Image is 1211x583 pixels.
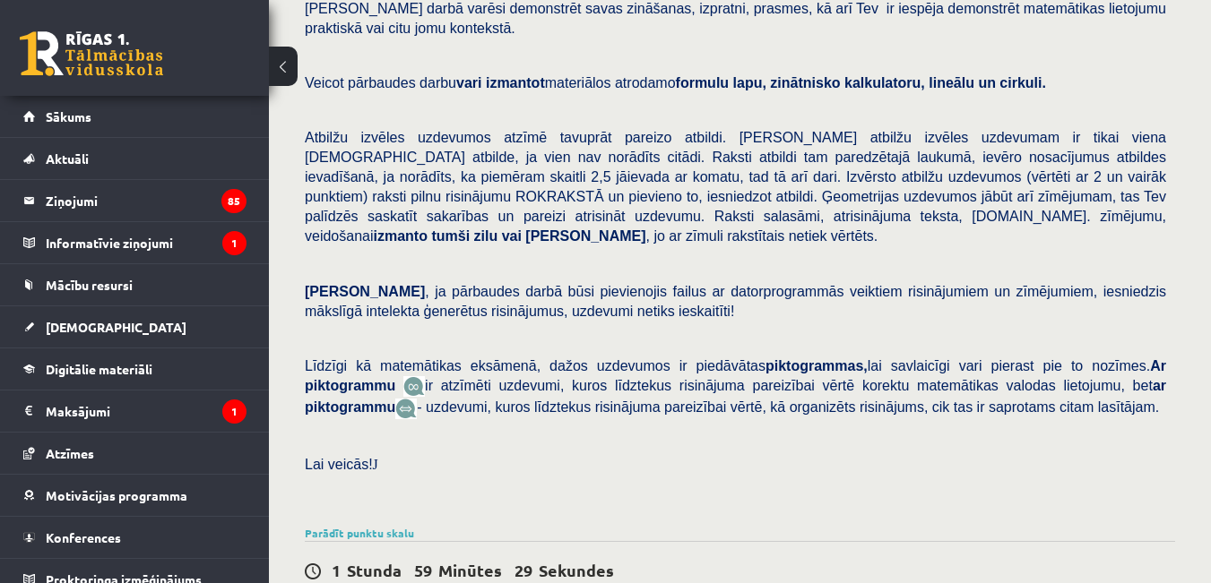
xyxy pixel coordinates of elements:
[46,222,247,263] legend: Informatīvie ziņojumi
[456,75,545,90] b: vari izmantot
[46,487,187,503] span: Motivācijas programma
[305,75,1046,90] span: Veicot pārbaudes darbu materiālos atrodamo
[46,108,91,124] span: Sākums
[515,560,532,580] span: 29
[414,560,432,580] span: 59
[46,529,121,545] span: Konferences
[403,376,425,397] img: JfuEzvunn4EvwAAAAASUVORK5CYII=
[23,433,247,474] a: Atzīmes
[431,228,645,244] b: tumši zilu vai [PERSON_NAME]
[395,399,417,419] img: wKvN42sLe3LLwAAAABJRU5ErkJggg==
[332,560,341,580] span: 1
[305,130,1166,244] span: Atbilžu izvēles uzdevumos atzīmē tavuprāt pareizo atbildi. [PERSON_NAME] atbilžu izvēles uzdevuma...
[23,475,247,516] a: Motivācijas programma
[23,180,247,221] a: Ziņojumi85
[305,1,1166,36] span: [PERSON_NAME] darbā varēsi demonstrēt savas zināšanas, izpratni, prasmes, kā arī Tev ir iespēja d...
[46,390,247,432] legend: Maksājumi
[23,306,247,347] a: [DEMOGRAPHIC_DATA]
[46,361,152,377] span: Digitālie materiāli
[221,189,247,213] i: 85
[23,96,247,137] a: Sākums
[438,560,502,580] span: Minūtes
[222,231,247,255] i: 1
[676,75,1046,90] b: formulu lapu, zinātnisko kalkulatoru, lineālu un cirkuli.
[305,358,1166,393] span: Līdzīgi kā matemātikas eksāmenā, dažos uzdevumos ir piedāvātas lai savlaicīgi vari pierast pie to...
[20,31,163,76] a: Rīgas 1. Tālmācības vidusskola
[23,264,247,305] a: Mācību resursi
[374,228,428,244] b: izmanto
[46,150,89,167] span: Aktuāli
[766,358,868,373] b: piktogrammas,
[23,222,247,263] a: Informatīvie ziņojumi1
[23,348,247,390] a: Digitālie materiāli
[46,445,94,461] span: Atzīmes
[417,399,1159,415] span: - uzdevumi, kuros līdztekus risinājuma pareizībai vērtē, kā organizēts risinājums, cik tas ir sap...
[347,560,402,580] span: Stunda
[23,390,247,432] a: Maksājumi1
[373,457,378,472] span: J
[539,560,614,580] span: Sekundes
[46,180,247,221] legend: Ziņojumi
[305,457,373,472] span: Lai veicās!
[46,277,133,293] span: Mācību resursi
[222,399,247,424] i: 1
[23,517,247,558] a: Konferences
[305,284,1166,319] span: , ja pārbaudes darbā būsi pievienojis failus ar datorprogrammās veiktiem risinājumiem un zīmējumi...
[305,526,414,540] a: Parādīt punktu skalu
[23,138,247,179] a: Aktuāli
[305,378,1166,415] span: ir atzīmēti uzdevumi, kuros līdztekus risinājuma pareizībai vērtē korektu matemātikas valodas lie...
[305,284,425,299] span: [PERSON_NAME]
[46,319,186,335] span: [DEMOGRAPHIC_DATA]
